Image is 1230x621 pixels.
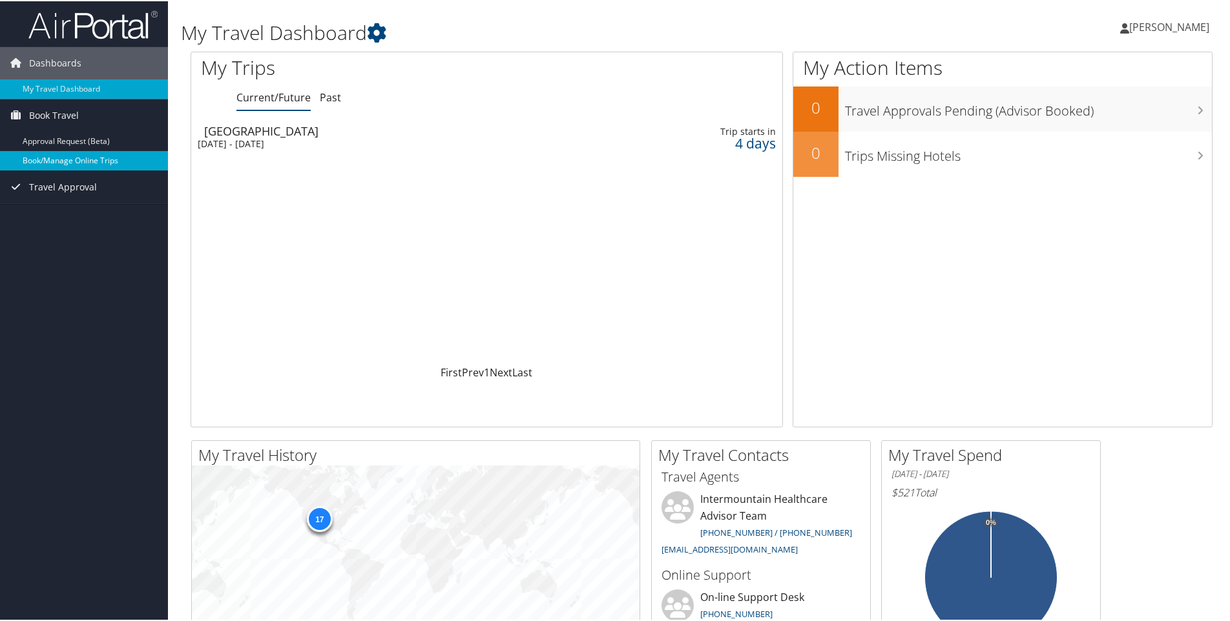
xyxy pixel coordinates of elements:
[490,364,512,378] a: Next
[700,525,852,537] a: [PHONE_NUMBER] / [PHONE_NUMBER]
[845,139,1212,164] h3: Trips Missing Hotels
[891,484,915,498] span: $521
[793,141,839,163] h2: 0
[662,565,860,583] h3: Online Support
[29,98,79,130] span: Book Travel
[1129,19,1209,33] span: [PERSON_NAME]
[638,125,775,136] div: Trip starts in
[484,364,490,378] a: 1
[845,94,1212,119] h3: Travel Approvals Pending (Advisor Booked)
[891,467,1090,479] h6: [DATE] - [DATE]
[638,136,775,148] div: 4 days
[204,124,561,136] div: [GEOGRAPHIC_DATA]
[512,364,532,378] a: Last
[306,505,332,531] div: 17
[462,364,484,378] a: Prev
[793,85,1212,130] a: 0Travel Approvals Pending (Advisor Booked)
[201,53,526,80] h1: My Trips
[29,46,81,78] span: Dashboards
[793,96,839,117] h2: 0
[700,607,773,618] a: [PHONE_NUMBER]
[662,542,798,554] a: [EMAIL_ADDRESS][DOMAIN_NAME]
[655,490,867,559] li: Intermountain Healthcare Advisor Team
[198,137,555,148] div: [DATE] - [DATE]
[793,53,1212,80] h1: My Action Items
[658,443,870,465] h2: My Travel Contacts
[441,364,462,378] a: First
[28,8,158,39] img: airportal-logo.png
[198,443,640,465] h2: My Travel History
[320,89,341,103] a: Past
[1120,6,1222,45] a: [PERSON_NAME]
[891,484,1090,498] h6: Total
[662,467,860,485] h3: Travel Agents
[236,89,311,103] a: Current/Future
[888,443,1100,465] h2: My Travel Spend
[181,18,875,45] h1: My Travel Dashboard
[986,518,996,525] tspan: 0%
[29,170,97,202] span: Travel Approval
[793,130,1212,176] a: 0Trips Missing Hotels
